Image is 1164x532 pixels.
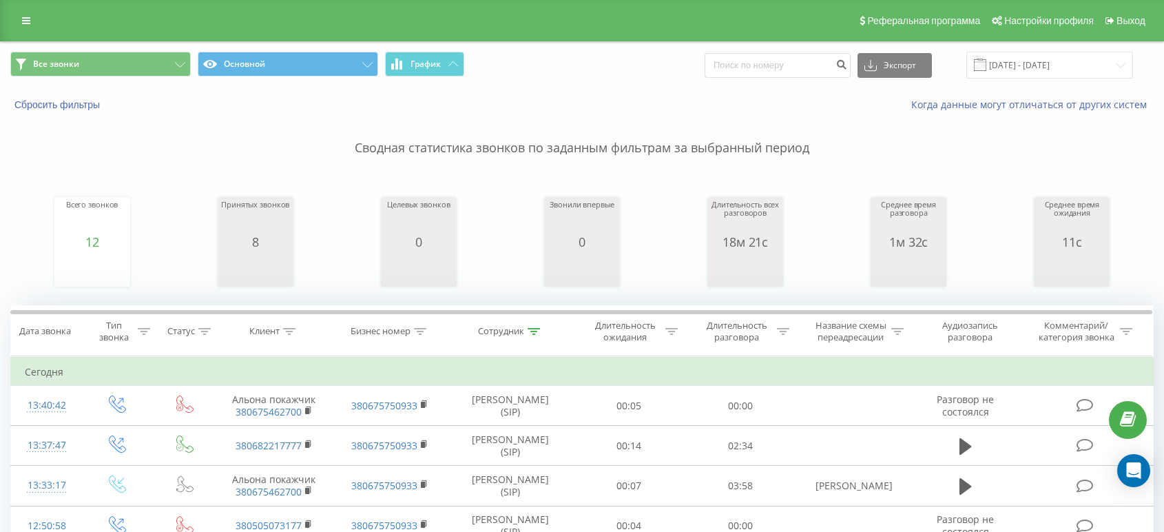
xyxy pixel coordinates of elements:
[937,393,994,418] span: Разговор не состоялся
[351,326,410,338] div: Бизнес номер
[198,52,378,76] button: Основной
[573,386,685,426] td: 00:05
[1116,15,1145,26] span: Выход
[25,432,68,459] div: 13:37:47
[410,59,441,69] span: График
[1117,454,1150,487] div: Open Intercom Messenger
[858,53,932,78] button: Экспорт
[550,235,614,249] div: 0
[1036,320,1116,343] div: Комментарий/категория звонка
[236,439,302,452] a: 380682217777
[236,519,302,532] a: 380505073177
[700,320,773,343] div: Длительность разговора
[711,201,780,235] div: Длительность всех разговоров
[33,59,79,70] span: Все звонки
[814,320,888,343] div: Название схемы переадресации
[387,235,450,249] div: 0
[448,466,572,506] td: [PERSON_NAME] (SIP)
[351,439,417,452] a: 380675750933
[236,485,302,498] a: 380675462700
[448,426,572,466] td: [PERSON_NAME] (SIP)
[249,326,280,338] div: Клиент
[874,235,943,249] div: 1м 32с
[351,519,417,532] a: 380675750933
[796,466,912,506] td: [PERSON_NAME]
[867,15,980,26] span: Реферальная программа
[11,358,1154,386] td: Сегодня
[1037,235,1106,249] div: 11с
[685,426,796,466] td: 02:34
[911,98,1154,111] a: Когда данные могут отличаться от других систем
[25,472,68,499] div: 13:33:17
[216,386,332,426] td: Альона покажчик
[387,201,450,235] div: Целевых звонков
[221,235,289,249] div: 8
[874,201,943,235] div: Среднее время разговора
[926,320,1015,343] div: Аудиозапись разговора
[94,320,134,343] div: Тип звонка
[685,386,796,426] td: 00:00
[385,52,464,76] button: График
[1004,15,1094,26] span: Настройки профиля
[351,399,417,412] a: 380675750933
[10,112,1154,157] p: Сводная статистика звонков по заданным фильтрам за выбранный период
[705,53,851,78] input: Поиск по номеру
[1037,201,1106,235] div: Среднее время ожидания
[236,405,302,418] a: 380675462700
[216,466,332,506] td: Альона покажчик
[711,235,780,249] div: 18м 21с
[66,235,118,249] div: 12
[10,52,191,76] button: Все звонки
[588,320,662,343] div: Длительность ожидания
[221,201,289,235] div: Принятых звонков
[550,201,614,235] div: Звонили впервые
[25,392,68,419] div: 13:40:42
[167,326,195,338] div: Статус
[685,466,796,506] td: 03:58
[573,426,685,466] td: 00:14
[19,326,71,338] div: Дата звонка
[351,479,417,492] a: 380675750933
[10,99,107,111] button: Сбросить фильтры
[573,466,685,506] td: 00:07
[478,326,524,338] div: Сотрудник
[66,201,118,235] div: Всего звонков
[448,386,572,426] td: [PERSON_NAME] (SIP)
